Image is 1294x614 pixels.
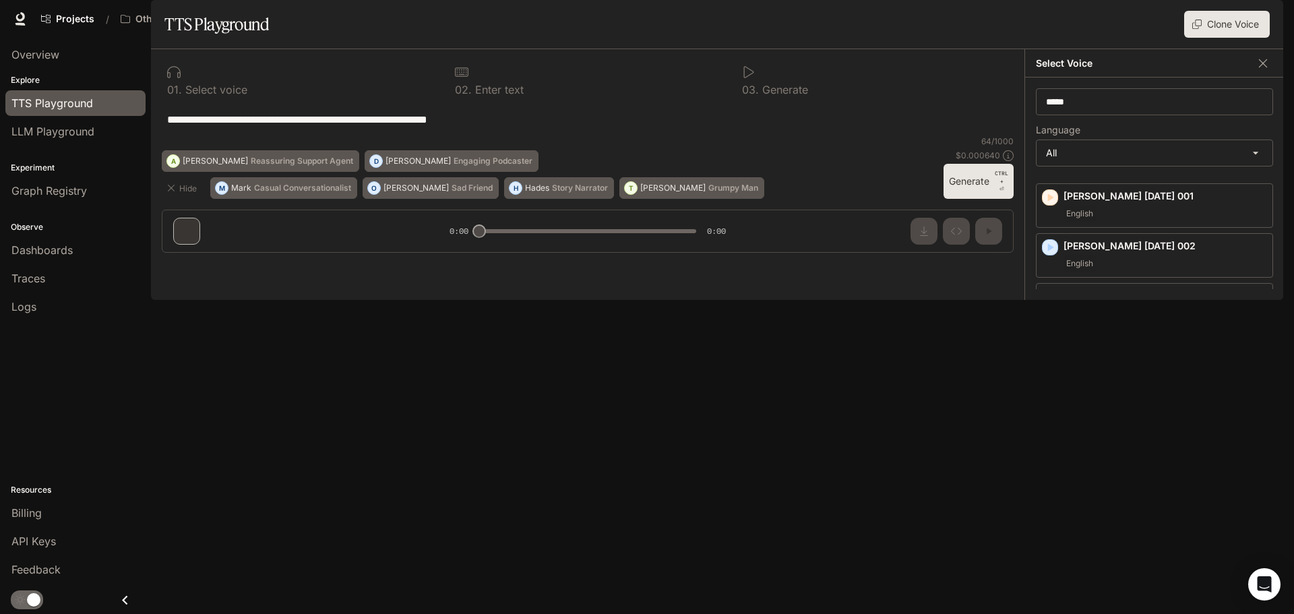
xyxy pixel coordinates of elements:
p: [PERSON_NAME] [386,157,451,165]
button: GenerateCTRL +⏎ [944,164,1014,199]
button: MMarkCasual Conversationalist [210,177,357,199]
div: T [625,177,637,199]
button: T[PERSON_NAME]Grumpy Man [619,177,764,199]
h1: TTS Playground [164,11,269,38]
p: Sad Friend [452,184,493,192]
p: Enter text [472,84,524,95]
p: 0 1 . [167,84,182,95]
p: Reassuring Support Agent [251,157,353,165]
p: [PERSON_NAME] [DATE] 001 [1064,189,1267,203]
p: ⏎ [995,169,1008,193]
p: Otherhalf [135,13,179,25]
p: Casual Conversationalist [254,184,351,192]
span: English [1064,206,1096,222]
button: Hide [162,177,205,199]
p: [PERSON_NAME] [DATE] 002 [1064,239,1267,253]
p: Engaging Podcaster [454,157,532,165]
p: 0 2 . [455,84,472,95]
p: [PERSON_NAME] [183,157,248,165]
p: Story Narrator [552,184,608,192]
div: A [167,150,179,172]
p: Mark [231,184,251,192]
span: English [1064,255,1096,272]
div: M [216,177,228,199]
p: CTRL + [995,169,1008,185]
button: HHadesStory Narrator [504,177,614,199]
p: 0 3 . [742,84,759,95]
button: O[PERSON_NAME]Sad Friend [363,177,499,199]
div: D [370,150,382,172]
p: Language [1036,125,1080,135]
p: Generate [759,84,808,95]
div: / [100,12,115,26]
span: Projects [56,13,94,25]
a: Go to projects [35,5,100,32]
p: [PERSON_NAME] [383,184,449,192]
div: Open Intercom Messenger [1248,568,1281,601]
div: H [510,177,522,199]
button: Clone Voice [1184,11,1270,38]
p: $ 0.000640 [956,150,1000,161]
div: All [1037,140,1272,166]
p: Grumpy Man [708,184,758,192]
button: A[PERSON_NAME]Reassuring Support Agent [162,150,359,172]
p: Select voice [182,84,247,95]
p: 64 / 1000 [981,135,1014,147]
p: [PERSON_NAME] [640,184,706,192]
div: O [368,177,380,199]
button: D[PERSON_NAME]Engaging Podcaster [365,150,538,172]
button: Open workspace menu [115,5,200,32]
p: Hades [525,184,549,192]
